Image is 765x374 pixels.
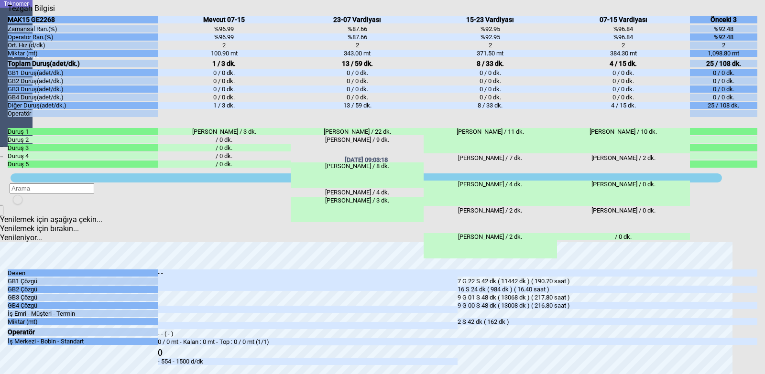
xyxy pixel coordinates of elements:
div: [PERSON_NAME] / 4 dk. [291,189,424,196]
div: 4 / 15 dk. [557,60,690,67]
div: 9 G 01 S 48 dk ( 13068 dk ) ( 217.80 saat ) [458,294,757,301]
div: 2 [424,42,557,49]
div: 0 / 0 dk. [690,69,757,76]
div: [PERSON_NAME] / 2 dk. [557,154,690,180]
div: 9 G 00 S 48 dk ( 13008 dk ) ( 216.80 saat ) [458,302,757,309]
div: Duruş 5 [8,160,158,168]
div: [PERSON_NAME] / 0 dk. [557,181,690,206]
div: [PERSON_NAME] / 3 dk. [291,197,424,222]
div: 0 / 0 dk. [158,77,291,85]
div: Toplam Duruş(adet/dk.) [8,60,158,67]
div: 0 / 0 dk. [158,85,291,93]
div: GB4 Duruş(adet/dk.) [8,94,158,101]
div: 2 [291,42,424,49]
div: [PERSON_NAME] / 3 dk. [158,128,291,135]
div: 7 G 22 S 42 dk ( 11442 dk ) ( 190.70 saat ) [458,278,757,285]
div: 0 / 0 dk. [158,69,291,76]
div: %87.66 [291,25,424,32]
div: [PERSON_NAME] / 10 dk. [557,128,690,153]
div: 13 / 59 dk. [291,60,424,67]
div: 07-15 Vardiyası [557,16,690,23]
div: Duruş 4 [8,152,158,160]
div: 0 / 0 dk. [291,69,424,76]
div: %96.84 [557,25,690,32]
div: / 0 dk. [158,160,291,168]
div: () [158,348,458,356]
div: [PERSON_NAME] / 11 dk. [424,128,557,153]
div: 8 / 33 dk. [424,102,557,109]
div: Miktar (mt) [8,50,158,57]
div: %87.66 [291,33,424,41]
div: 25 / 108 dk. [690,60,757,67]
div: 2 [690,42,757,49]
div: Duruş 1 [8,128,158,135]
div: - - [158,269,458,291]
div: 0 / 0 dk. [424,69,557,76]
div: - 554 - 1500 d/dk [158,358,458,365]
div: %96.84 [557,33,690,41]
div: 0 / 0 dk. [291,85,424,93]
div: 2 [158,42,291,49]
div: İş Merkezi - Bobin - Standart [8,338,158,345]
div: 0 / 0 dk. [690,85,757,93]
div: 100.90 mt [158,50,291,57]
div: 15-23 Vardiyası [424,16,557,23]
div: 1 / 3 dk. [158,102,291,109]
div: 0 / 0 dk. [424,94,557,101]
div: 1,098.80 mt [690,50,757,57]
div: [PERSON_NAME] / 8 dk. [291,162,424,188]
div: %92.48 [690,25,757,32]
div: 1 / 3 dk. [158,60,291,67]
div: / 0 dk. [158,136,291,143]
div: Tezgah Bilgisi [8,4,58,13]
div: 2 S 42 dk ( 162 dk ) [458,318,757,325]
div: 343.00 mt [291,50,424,57]
div: [PERSON_NAME] / 9 dk. [291,136,424,161]
div: / 0 dk. [158,144,291,151]
div: GB3 Çözgü [8,294,158,301]
div: 23-07 Vardiyası [291,16,424,23]
div: 0 / 0 dk. [557,85,690,93]
div: 8 / 33 dk. [424,60,557,67]
div: %96.99 [158,33,291,41]
div: 384.30 mt [557,50,690,57]
div: MAK15 GE2268 [8,16,158,23]
div: Miktar (mt) [8,318,158,325]
div: 25 / 108 dk. [690,102,757,109]
div: 0 / 0 dk. [158,94,291,101]
div: 16 S 24 dk ( 984 dk ) ( 16.40 saat ) [458,286,757,293]
div: Operatör [8,110,158,117]
div: Operatör Ran.(%) [8,33,158,41]
div: %92.48 [690,33,757,41]
div: GB2 Çözgü [8,286,158,293]
div: GB1 Çözgü [8,278,158,285]
div: 0 / 0 dk. [557,77,690,85]
div: 371.50 mt [424,50,557,57]
div: Desen [8,269,158,277]
div: Duruş 3 [8,144,158,151]
div: Diğer Duruş(adet/dk.) [8,102,158,109]
div: GB4 Çözgü [8,302,158,309]
div: GB1 Duruş(adet/dk.) [8,69,158,76]
div: 0 / 0 dk. [557,94,690,101]
div: 0 / 0 dk. [291,77,424,85]
div: 0 / 0 mt - Kalan : 0 mt - Top : 0 / 0 mt (1/1) [158,338,458,345]
div: [PERSON_NAME] / 2 dk. [424,207,557,232]
div: [PERSON_NAME] / 22 dk. [291,128,424,135]
div: %92.95 [424,33,557,41]
div: Duruş 2 [8,136,158,143]
div: [PERSON_NAME] / 2 dk. [424,233,557,258]
div: Mevcut 07-15 [158,16,291,23]
div: %92.95 [424,25,557,32]
div: 2 [557,42,690,49]
div: [PERSON_NAME] / 4 dk. [424,181,557,206]
div: [PERSON_NAME] / 7 dk. [424,154,557,180]
div: 0 / 0 dk. [557,69,690,76]
div: 0 / 0 dk. [424,77,557,85]
div: 0 / 0 dk. [690,94,757,101]
div: GB2 Duruş(adet/dk.) [8,77,158,85]
div: 0 / 0 dk. [291,94,424,101]
div: Zamansal Ran.(%) [8,25,158,32]
div: Önceki 3 [690,16,757,23]
div: 4 / 15 dk. [557,102,690,109]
